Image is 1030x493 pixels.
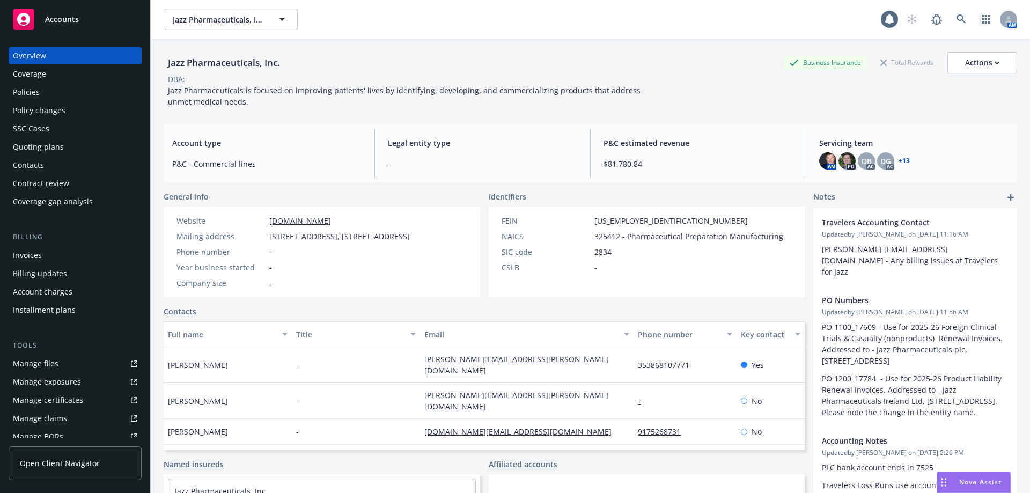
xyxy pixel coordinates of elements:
span: [STREET_ADDRESS], [STREET_ADDRESS] [269,231,410,242]
p: PO 1100_17609 - Use for 2025-26 Foreign Clinical Trials & Casualty (nonproducts) Renewal Invoices... [822,321,1009,366]
div: Contract review [13,175,69,192]
span: [PERSON_NAME] [168,359,228,371]
span: - [594,262,597,273]
div: Quoting plans [13,138,64,156]
div: SIC code [502,246,590,257]
a: Manage claims [9,410,142,427]
div: Key contact [741,329,789,340]
span: DG [880,156,891,167]
span: [PERSON_NAME] [EMAIL_ADDRESS][DOMAIN_NAME] - Any billing issues at Travelers for Jazz [822,244,1000,277]
button: Phone number [634,321,736,347]
span: PO Numbers [822,295,981,306]
a: [PERSON_NAME][EMAIL_ADDRESS][PERSON_NAME][DOMAIN_NAME] [424,390,608,411]
span: [US_EMPLOYER_IDENTIFICATION_NUMBER] [594,215,748,226]
div: Invoices [13,247,42,264]
a: Manage BORs [9,428,142,445]
button: Title [292,321,420,347]
div: Billing updates [13,265,67,282]
a: Coverage [9,65,142,83]
span: - [269,262,272,273]
div: Jazz Pharmaceuticals, Inc. [164,56,284,70]
span: Servicing team [819,137,1009,149]
a: Policies [9,84,142,101]
button: Email [420,321,634,347]
a: Contract review [9,175,142,192]
a: +13 [899,158,910,164]
span: - [269,246,272,257]
span: - [388,158,577,170]
a: Coverage gap analysis [9,193,142,210]
div: Actions [965,53,999,73]
span: Nova Assist [959,477,1002,487]
a: Switch app [975,9,997,30]
a: Accounts [9,4,142,34]
a: Quoting plans [9,138,142,156]
span: - [296,395,299,407]
span: Accounts [45,15,79,24]
span: General info [164,191,209,202]
a: Policy changes [9,102,142,119]
span: 325412 - Pharmaceutical Preparation Manufacturing [594,231,783,242]
span: Jazz Pharmaceuticals, Inc. [173,14,266,25]
div: Policies [13,84,40,101]
a: Contacts [164,306,196,317]
div: Total Rewards [875,56,939,69]
span: 2834 [594,246,612,257]
span: Updated by [PERSON_NAME] on [DATE] 11:56 AM [822,307,1009,317]
span: Manage exposures [9,373,142,391]
span: - [296,426,299,437]
div: Account charges [13,283,72,300]
div: CSLB [502,262,590,273]
span: Yes [752,359,764,371]
div: Title [296,329,404,340]
button: Actions [947,52,1017,73]
span: Accounting Notes [822,435,981,446]
div: Manage claims [13,410,67,427]
span: No [752,426,762,437]
div: Year business started [176,262,265,273]
a: 9175268731 [638,426,689,437]
span: - [296,359,299,371]
img: photo [838,152,856,170]
div: Company size [176,277,265,289]
button: Key contact [737,321,805,347]
span: DB [862,156,872,167]
div: Phone number [638,329,720,340]
div: Full name [168,329,276,340]
a: Report a Bug [926,9,947,30]
p: PO 1200_17784 - Use for 2025-26 Product Liability Renewal Invoices. Addressed to - Jazz Pharmaceu... [822,373,1009,418]
div: Mailing address [176,231,265,242]
span: Account type [172,137,362,149]
div: Manage certificates [13,392,83,409]
span: Jazz Pharmaceuticals is focused on improving patients' lives by identifying, developing, and comm... [168,85,643,107]
span: [PERSON_NAME] [168,426,228,437]
span: Travelers Accounting Contact [822,217,981,228]
a: - [638,396,649,406]
a: Start snowing [901,9,923,30]
a: Account charges [9,283,142,300]
div: Phone number [176,246,265,257]
span: P&C estimated revenue [604,137,793,149]
a: Named insureds [164,459,224,470]
div: Billing [9,232,142,242]
a: Billing updates [9,265,142,282]
span: - [269,277,272,289]
div: Business Insurance [784,56,866,69]
div: FEIN [502,215,590,226]
div: Email [424,329,617,340]
a: Manage certificates [9,392,142,409]
p: PLC bank account ends in 7525 [822,462,1009,473]
div: Travelers Accounting ContactUpdatedby [PERSON_NAME] on [DATE] 11:16 AM[PERSON_NAME] [EMAIL_ADDRES... [813,208,1017,286]
a: [DOMAIN_NAME][EMAIL_ADDRESS][DOMAIN_NAME] [424,426,620,437]
button: Jazz Pharmaceuticals, Inc. [164,9,298,30]
button: Full name [164,321,292,347]
span: Notes [813,191,835,204]
div: NAICS [502,231,590,242]
span: Updated by [PERSON_NAME] on [DATE] 5:26 PM [822,448,1009,458]
a: Overview [9,47,142,64]
span: [PERSON_NAME] [168,395,228,407]
span: No [752,395,762,407]
div: Website [176,215,265,226]
a: [DOMAIN_NAME] [269,216,331,226]
div: Installment plans [13,301,76,319]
